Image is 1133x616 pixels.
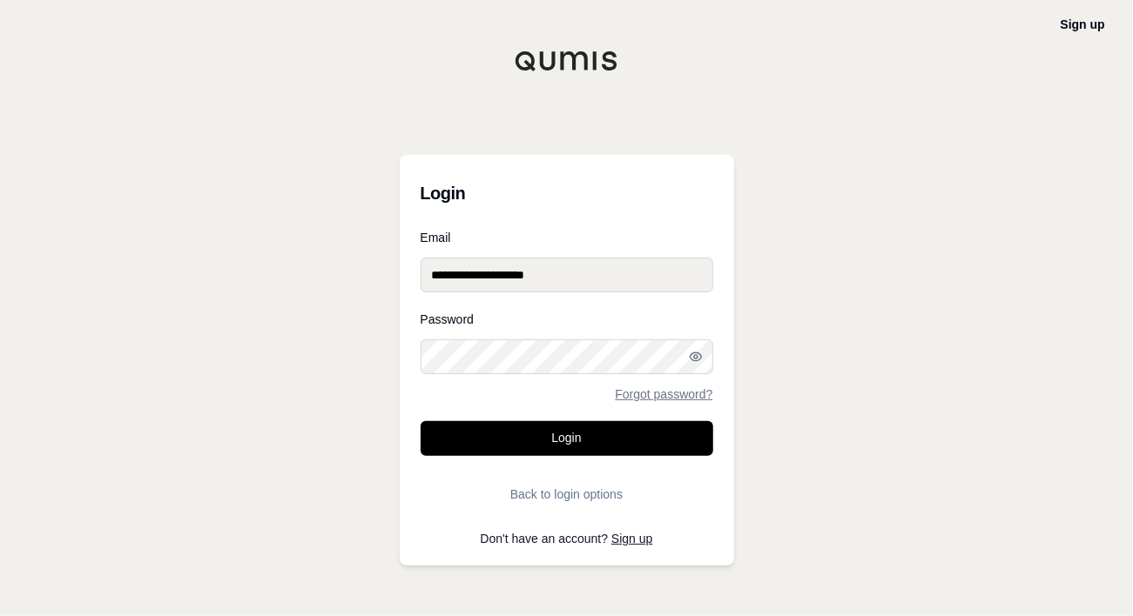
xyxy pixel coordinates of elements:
[421,421,713,456] button: Login
[615,388,712,400] a: Forgot password?
[421,477,713,512] button: Back to login options
[611,532,652,546] a: Sign up
[1061,17,1105,31] a: Sign up
[515,50,619,71] img: Qumis
[421,176,713,211] h3: Login
[421,532,713,545] p: Don't have an account?
[421,313,713,325] label: Password
[421,231,713,244] label: Email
